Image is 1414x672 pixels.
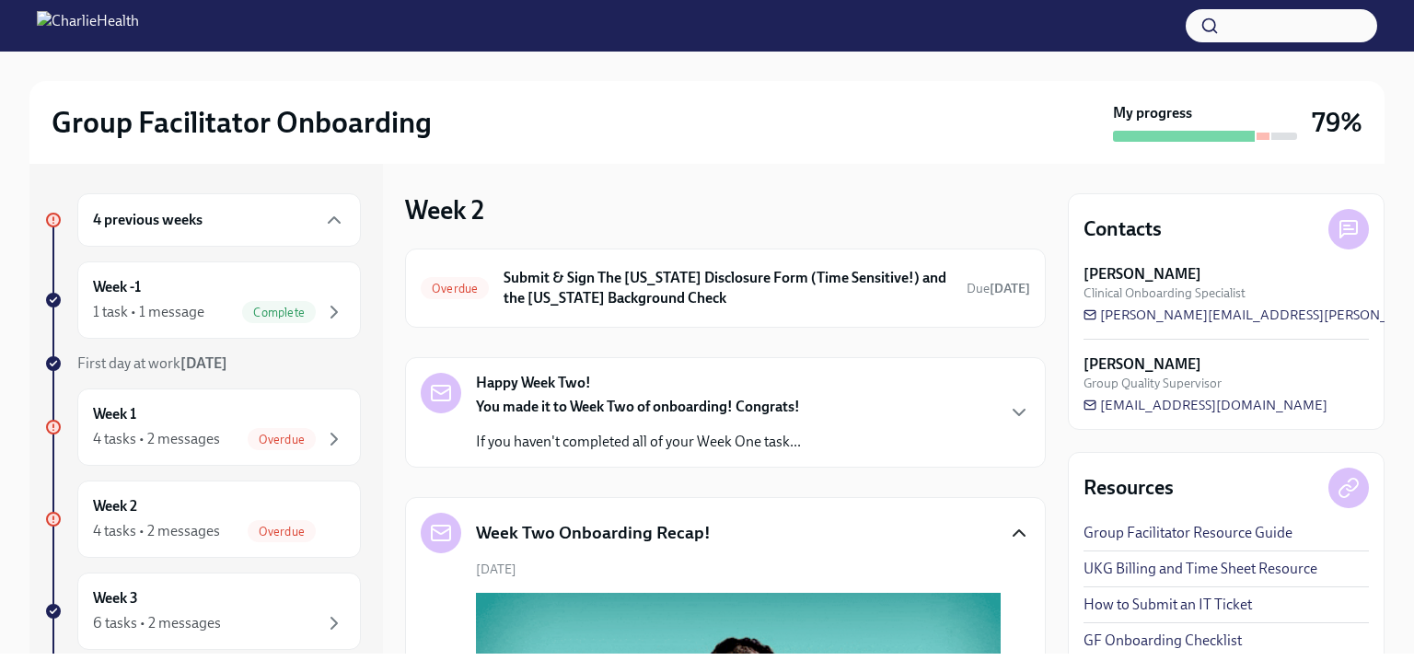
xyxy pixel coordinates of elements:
[476,398,800,415] strong: You made it to Week Two of onboarding! Congrats!
[1084,375,1222,392] span: Group Quality Supervisor
[421,264,1030,312] a: OverdueSubmit & Sign The [US_STATE] Disclosure Form (Time Sensitive!) and the [US_STATE] Backgrou...
[1084,559,1317,579] a: UKG Billing and Time Sheet Resource
[93,277,141,297] h6: Week -1
[1312,106,1362,139] h3: 79%
[248,433,316,446] span: Overdue
[476,521,711,545] h5: Week Two Onboarding Recap!
[1084,396,1327,414] a: [EMAIL_ADDRESS][DOMAIN_NAME]
[967,281,1030,296] span: Due
[52,104,432,141] h2: Group Facilitator Onboarding
[421,282,489,295] span: Overdue
[44,388,361,466] a: Week 14 tasks • 2 messagesOverdue
[1084,523,1292,543] a: Group Facilitator Resource Guide
[1084,354,1201,375] strong: [PERSON_NAME]
[93,210,203,230] h6: 4 previous weeks
[77,193,361,247] div: 4 previous weeks
[37,11,139,41] img: CharlieHealth
[1084,595,1252,615] a: How to Submit an IT Ticket
[93,429,220,449] div: 4 tasks • 2 messages
[476,373,591,393] strong: Happy Week Two!
[1084,631,1242,651] a: GF Onboarding Checklist
[476,432,801,452] p: If you haven't completed all of your Week One task...
[93,521,220,541] div: 4 tasks • 2 messages
[1084,474,1174,502] h4: Resources
[405,193,484,226] h3: Week 2
[1084,284,1246,302] span: Clinical Onboarding Specialist
[990,281,1030,296] strong: [DATE]
[248,525,316,539] span: Overdue
[1084,264,1201,284] strong: [PERSON_NAME]
[967,280,1030,297] span: September 11th, 2025 09:00
[44,261,361,339] a: Week -11 task • 1 messageComplete
[93,404,136,424] h6: Week 1
[93,496,137,516] h6: Week 2
[242,306,316,319] span: Complete
[93,588,138,608] h6: Week 3
[180,354,227,372] strong: [DATE]
[44,481,361,558] a: Week 24 tasks • 2 messagesOverdue
[93,302,204,322] div: 1 task • 1 message
[1084,215,1162,243] h4: Contacts
[44,573,361,650] a: Week 36 tasks • 2 messages
[504,268,952,308] h6: Submit & Sign The [US_STATE] Disclosure Form (Time Sensitive!) and the [US_STATE] Background Check
[476,561,516,578] span: [DATE]
[1113,103,1192,123] strong: My progress
[77,354,227,372] span: First day at work
[93,613,221,633] div: 6 tasks • 2 messages
[44,353,361,374] a: First day at work[DATE]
